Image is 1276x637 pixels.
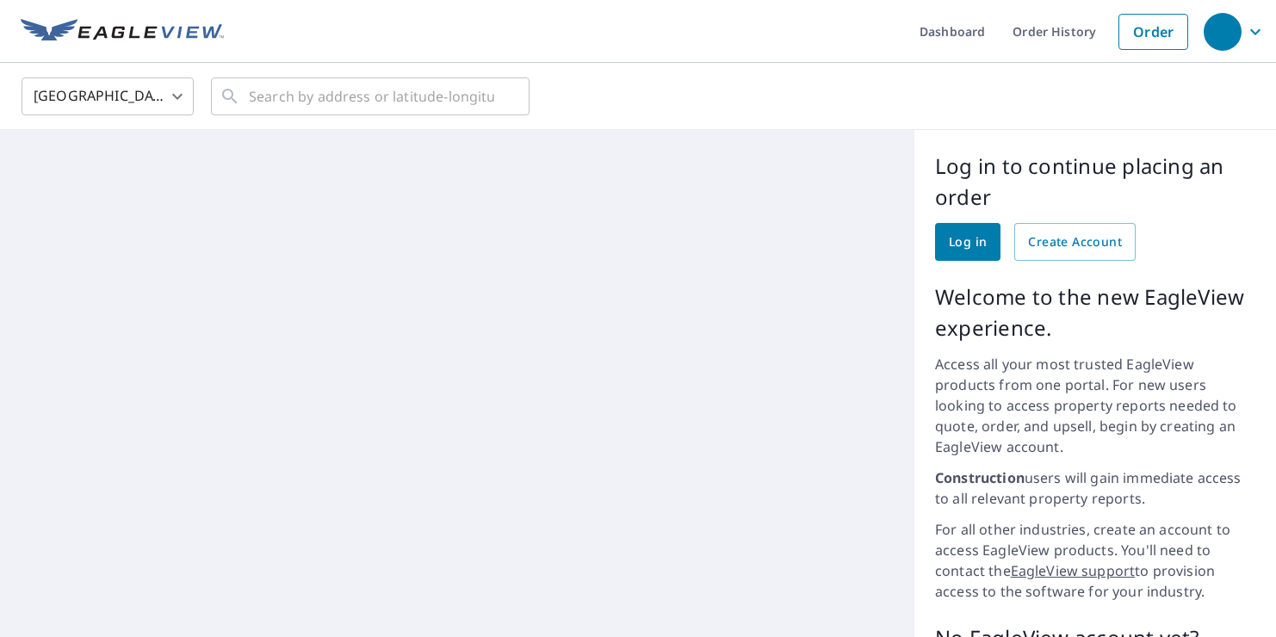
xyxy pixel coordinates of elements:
[935,151,1255,213] p: Log in to continue placing an order
[1011,561,1136,580] a: EagleView support
[1118,14,1188,50] a: Order
[935,468,1025,487] strong: Construction
[21,19,224,45] img: EV Logo
[1014,223,1136,261] a: Create Account
[935,519,1255,602] p: For all other industries, create an account to access EagleView products. You'll need to contact ...
[935,281,1255,343] p: Welcome to the new EagleView experience.
[935,467,1255,509] p: users will gain immediate access to all relevant property reports.
[935,354,1255,457] p: Access all your most trusted EagleView products from one portal. For new users looking to access ...
[1028,232,1122,253] span: Create Account
[935,223,1000,261] a: Log in
[22,72,194,121] div: [GEOGRAPHIC_DATA]
[949,232,987,253] span: Log in
[249,72,494,121] input: Search by address or latitude-longitude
